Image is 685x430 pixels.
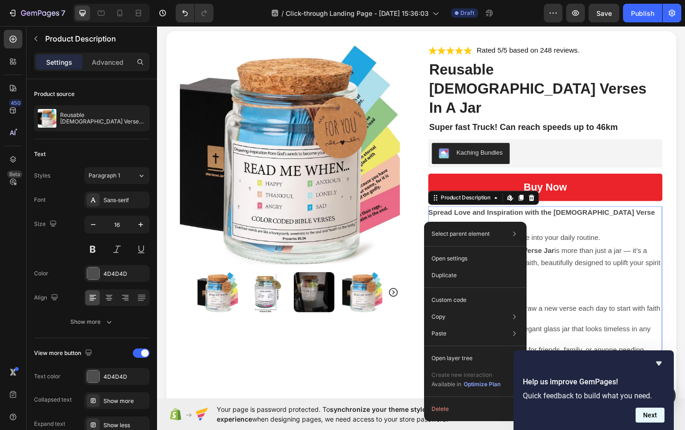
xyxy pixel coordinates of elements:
span: Click-through Landing Page - [DATE] 15:36:03 [286,8,429,18]
div: Collapsed text [34,396,72,404]
span: Paragraph 1 [89,171,120,180]
p: Bring peace, positivity, and hope into your daily routine. The is more than just a jar — it’s a s... [287,221,533,269]
div: Beta [7,171,22,178]
h1: Reusable [DEMOGRAPHIC_DATA] Verses In A Jar [287,37,535,99]
img: product feature img [38,109,56,128]
div: Font [34,196,46,204]
div: Product Description [299,179,355,187]
p: Just pick, read, and carry [DEMOGRAPHIC_DATA]’s word with you. [306,362,535,382]
p: Rated 5/5 based on 248 reviews. [338,22,447,32]
div: Show more [103,397,147,405]
p: 7 [61,7,65,19]
button: Hide survey [653,358,664,369]
button: Publish [623,4,662,22]
span: Your page is password protected. To when designing pages, we need access to your store password. [217,404,514,424]
div: Styles [34,171,50,180]
p: Perfect for friends, family, or anyone needing inspiration. [306,339,535,360]
div: 4D4D4D [103,373,147,381]
strong: Why You’ll Love It: [296,275,363,283]
div: View more button [34,347,94,360]
div: Text [34,150,46,158]
p: Super fast Truck! Can reach speeds up to 46km [288,103,534,115]
span: synchronize your theme style & enhance your experience [217,405,478,423]
div: Kaching Bundles [317,130,366,140]
p: Product Description [45,33,146,44]
p: Reusable [DEMOGRAPHIC_DATA] Verses In A Jar [60,112,146,125]
p: Open layer tree [432,354,473,362]
div: Publish [631,8,654,18]
button: Buy now [287,157,535,186]
strong: Spread Love and Inspiration with the [DEMOGRAPHIC_DATA] Verse Jar [287,194,527,216]
h2: Help us improve GemPages! [523,376,664,388]
button: Save [589,4,619,22]
strong: Beautifully Designed: [306,318,382,326]
button: Show more [34,314,150,330]
span: Draft [460,9,474,17]
div: Sans-serif [103,196,147,205]
p: ✨ [287,275,363,283]
p: Advanced [92,57,123,67]
p: Custom code [432,296,466,304]
p: Open settings [432,254,467,263]
p: Paste [432,329,446,338]
div: Buy now [388,165,434,179]
p: Select parent element [432,230,490,238]
div: Product source [34,90,75,98]
button: Kaching Bundles [291,125,373,147]
div: Text color [34,372,61,381]
img: KachingBundles.png [298,130,309,142]
div: Help us improve GemPages! [523,358,664,423]
button: Delete [428,401,523,417]
div: 4D4D4D [103,270,147,278]
button: Carousel Next Arrow [245,278,256,289]
strong: [DEMOGRAPHIC_DATA] Verse Jar [300,235,421,243]
div: 450 [9,99,22,107]
span: / [281,8,284,18]
span: Available in [432,381,461,388]
div: Expand text [34,420,65,428]
p: Duplicate [432,271,457,280]
span: Save [596,9,612,17]
div: Align [34,292,60,304]
p: Elegant glass jar that looks timeless in any home. [306,317,535,338]
p: Copy [432,313,445,321]
strong: Daily Encouragement: [306,296,384,304]
iframe: Design area [157,25,685,399]
button: Next question [636,408,664,423]
div: Optimize Plan [464,380,500,389]
p: Quick feedback to build what you need. [523,391,664,400]
div: Size [34,218,59,231]
p: Settings [46,57,72,67]
div: Show more [70,317,114,327]
div: Color [34,269,48,278]
div: Undo/Redo [176,4,213,22]
strong: A Gift That Lasts: [306,340,368,348]
button: Optimize Plan [463,380,501,389]
button: 7 [4,4,69,22]
p: Draw a new verse each day to start with faith and positivity. [306,295,535,316]
p: Create new interaction [432,370,501,380]
button: Paragraph 1 [84,167,150,184]
div: Show less [103,421,147,430]
strong: Simple & Meaningful: [306,362,382,370]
